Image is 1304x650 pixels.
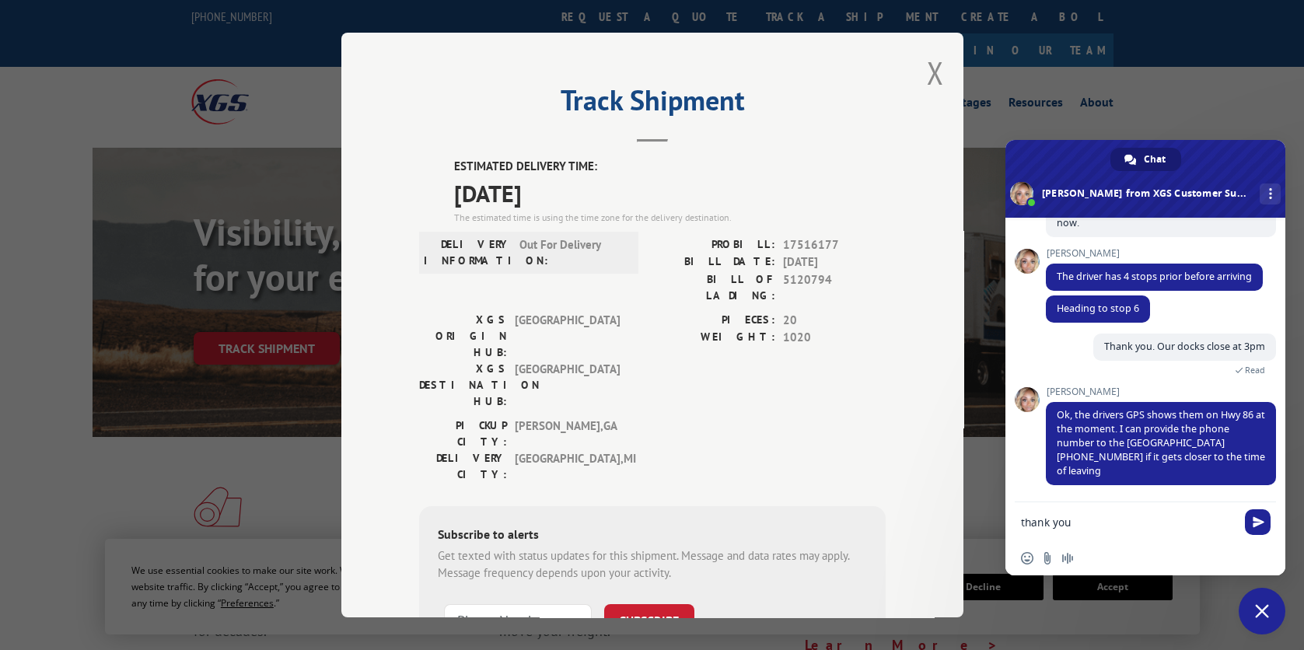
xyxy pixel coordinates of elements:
[454,158,886,176] label: ESTIMATED DELIVERY TIME:
[783,329,886,347] span: 1020
[454,175,886,210] span: [DATE]
[438,547,867,582] div: Get texted with status updates for this shipment. Message and data rates may apply. Message frequ...
[515,417,620,449] span: [PERSON_NAME] , GA
[1104,340,1265,353] span: Thank you. Our docks close at 3pm
[652,329,775,347] label: WEIGHT:
[419,311,507,360] label: XGS ORIGIN HUB:
[1239,588,1285,634] a: Close chat
[1021,502,1239,541] textarea: Compose your message...
[1061,552,1074,564] span: Audio message
[652,271,775,303] label: BILL OF LADING:
[454,210,886,224] div: The estimated time is using the time zone for the delivery destination.
[783,253,886,271] span: [DATE]
[515,360,620,409] span: [GEOGRAPHIC_DATA]
[419,449,507,482] label: DELIVERY CITY:
[438,524,867,547] div: Subscribe to alerts
[424,236,512,268] label: DELIVERY INFORMATION:
[1041,552,1054,564] span: Send a file
[444,603,592,636] input: Phone Number
[604,603,694,636] button: SUBSCRIBE
[1144,148,1166,171] span: Chat
[515,311,620,360] span: [GEOGRAPHIC_DATA]
[1057,270,1252,283] span: The driver has 4 stops prior before arriving
[1021,552,1033,564] span: Insert an emoji
[419,360,507,409] label: XGS DESTINATION HUB:
[783,236,886,253] span: 17516177
[419,89,886,119] h2: Track Shipment
[1057,302,1139,315] span: Heading to stop 6
[927,52,944,93] button: Close modal
[419,417,507,449] label: PICKUP CITY:
[652,236,775,253] label: PROBILL:
[652,253,775,271] label: BILL DATE:
[1245,365,1265,376] span: Read
[783,311,886,329] span: 20
[1057,408,1265,477] span: Ok, the drivers GPS shows them on Hwy 86 at the moment. I can provide the phone number to the [GE...
[783,271,886,303] span: 5120794
[519,236,624,268] span: Out For Delivery
[1245,509,1271,535] span: Send
[1110,148,1181,171] a: Chat
[652,311,775,329] label: PIECES:
[1046,248,1263,259] span: [PERSON_NAME]
[1046,386,1276,397] span: [PERSON_NAME]
[515,449,620,482] span: [GEOGRAPHIC_DATA] , MI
